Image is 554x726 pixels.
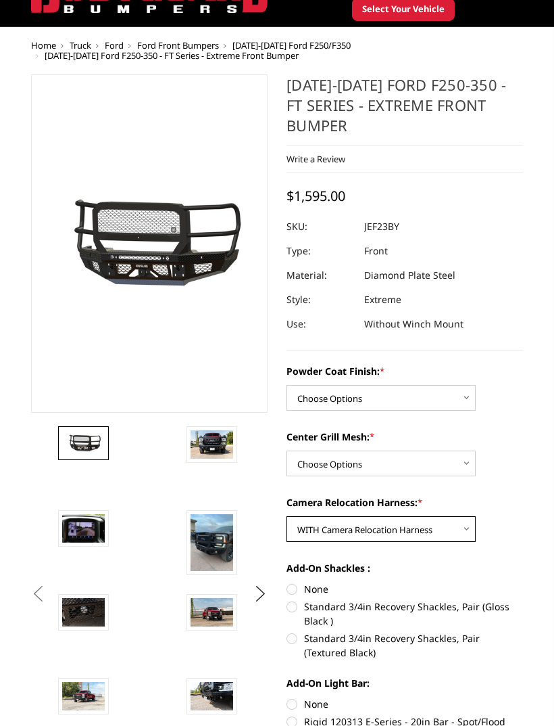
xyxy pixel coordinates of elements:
span: $1,595.00 [286,187,345,205]
img: 2023-2025 Ford F250-350 - FT Series - Extreme Front Bumper [191,430,233,459]
label: Center Grill Mesh: [286,430,523,444]
dt: Style: [286,288,354,312]
dt: SKU: [286,214,354,239]
label: Standard 3/4in Recovery Shackles, Pair (Textured Black) [286,631,523,660]
a: Truck [70,39,91,51]
dd: Front [364,239,388,263]
img: 2023-2025 Ford F250-350 - FT Series - Extreme Front Bumper [191,514,233,571]
label: None [286,582,523,596]
label: Add-On Shackles : [286,561,523,575]
a: Ford Front Bumpers [137,39,219,51]
dt: Material: [286,263,354,288]
a: Write a Review [286,153,345,165]
dd: Diamond Plate Steel [364,263,455,288]
img: Clear View Camera: Relocate your front camera and keep the functionality completely. [62,514,105,543]
label: Powder Coat Finish: [286,364,523,378]
dt: Use: [286,312,354,336]
dd: Without Winch Mount [364,312,463,336]
img: 2023-2025 Ford F250-350 - FT Series - Extreme Front Bumper [191,682,233,710]
a: Home [31,39,56,51]
h1: [DATE]-[DATE] Ford F250-350 - FT Series - Extreme Front Bumper [286,74,523,145]
a: Ford [105,39,124,51]
a: [DATE]-[DATE] Ford F250/F350 [232,39,351,51]
img: 2023-2025 Ford F250-350 - FT Series - Extreme Front Bumper [62,598,105,627]
dd: JEF23BY [364,214,399,239]
span: [DATE]-[DATE] Ford F250-350 - FT Series - Extreme Front Bumper [45,49,299,62]
label: Add-On Light Bar: [286,676,523,690]
label: Camera Relocation Harness: [286,495,523,509]
button: Next [251,584,271,604]
a: 2023-2025 Ford F250-350 - FT Series - Extreme Front Bumper [31,74,268,413]
span: Select Your Vehicle [362,3,445,16]
label: Standard 3/4in Recovery Shackles, Pair (Gloss Black ) [286,599,523,628]
dt: Type: [286,239,354,263]
label: None [286,697,523,711]
img: 2023-2025 Ford F250-350 - FT Series - Extreme Front Bumper [62,433,105,453]
dd: Extreme [364,288,401,312]
img: 2023-2025 Ford F250-350 - FT Series - Extreme Front Bumper [191,598,233,627]
button: Previous [28,584,48,604]
img: 2023-2025 Ford F250-350 - FT Series - Extreme Front Bumper [62,682,105,710]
